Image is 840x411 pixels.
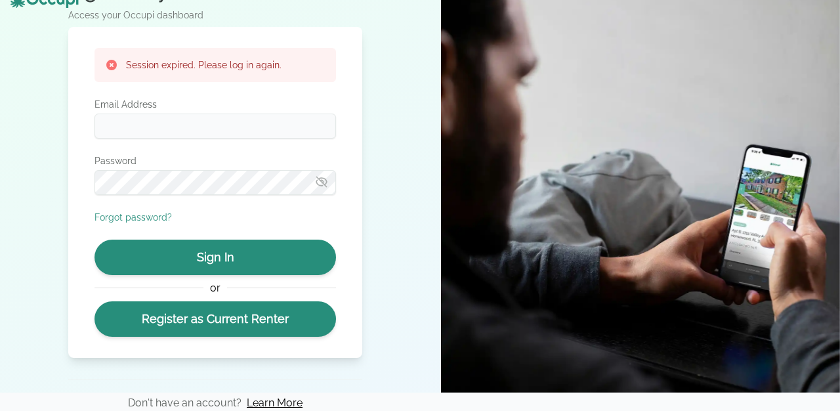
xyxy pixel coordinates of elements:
[68,9,362,22] p: Access your Occupi dashboard
[94,211,172,224] button: Forgot password?
[94,240,336,275] button: Sign In
[247,395,303,411] a: Learn More
[94,301,336,337] a: Register as Current Renter
[94,154,336,167] label: Password
[128,395,241,411] p: Don't have an account?
[203,280,226,296] span: or
[94,98,336,111] label: Email Address
[126,58,282,72] h3: Session expired. Please log in again.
